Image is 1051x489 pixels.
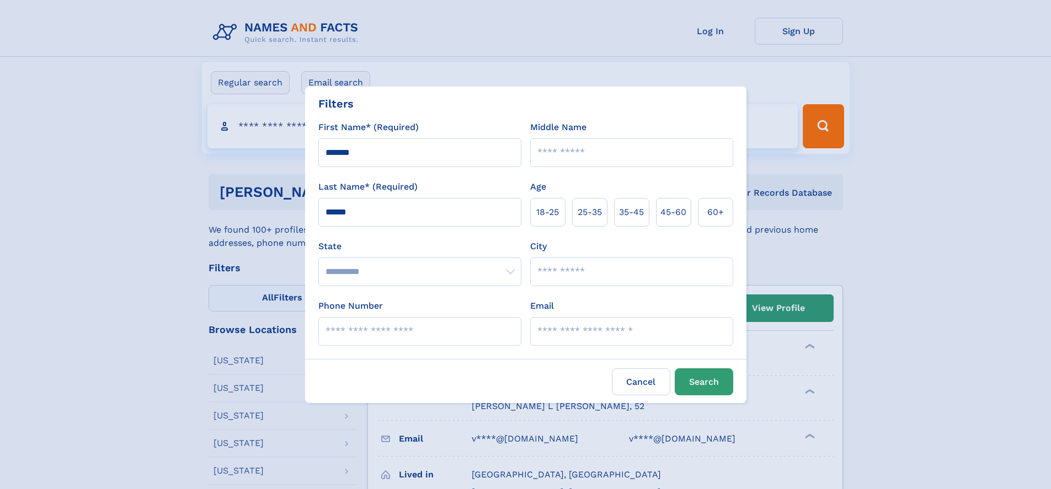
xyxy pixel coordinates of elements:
[612,368,670,395] label: Cancel
[619,206,644,219] span: 35‑45
[530,180,546,194] label: Age
[318,95,354,112] div: Filters
[530,299,554,313] label: Email
[318,240,521,253] label: State
[530,121,586,134] label: Middle Name
[707,206,724,219] span: 60+
[530,240,547,253] label: City
[675,368,733,395] button: Search
[536,206,559,219] span: 18‑25
[318,121,419,134] label: First Name* (Required)
[578,206,602,219] span: 25‑35
[318,299,383,313] label: Phone Number
[318,180,418,194] label: Last Name* (Required)
[660,206,686,219] span: 45‑60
